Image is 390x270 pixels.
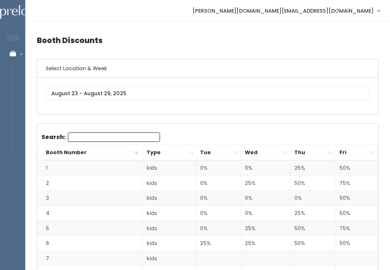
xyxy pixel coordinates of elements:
[37,30,378,50] h4: Booth Discounts
[196,206,241,221] td: 0%
[336,221,378,236] td: 75%
[143,251,196,266] td: kids
[290,221,336,236] td: 50%
[336,191,378,206] td: 50%
[290,145,336,161] th: Thu: activate to sort column ascending
[241,145,291,161] th: Wed: activate to sort column ascending
[143,145,196,161] th: Type: activate to sort column ascending
[241,191,291,206] td: 0%
[196,145,241,161] th: Tue: activate to sort column ascending
[37,191,143,206] td: 3
[241,176,291,191] td: 25%
[185,3,387,18] a: [PERSON_NAME][DOMAIN_NAME][EMAIL_ADDRESS][DOMAIN_NAME]
[196,191,241,206] td: 0%
[196,221,241,236] td: 0%
[37,221,143,236] td: 5
[196,236,241,251] td: 25%
[46,87,369,100] input: August 23 - August 29, 2025
[143,191,196,206] td: kids
[241,221,291,236] td: 25%
[336,160,378,176] td: 50%
[37,59,378,78] h6: Select Location & Week
[37,236,143,251] td: 6
[336,206,378,221] td: 50%
[143,221,196,236] td: kids
[37,160,143,176] td: 1
[290,176,336,191] td: 50%
[290,160,336,176] td: 25%
[241,160,291,176] td: 0%
[196,160,241,176] td: 0%
[143,236,196,251] td: kids
[290,236,336,251] td: 50%
[290,206,336,221] td: 25%
[196,176,241,191] td: 0%
[143,206,196,221] td: kids
[37,176,143,191] td: 2
[37,251,143,266] td: 7
[143,176,196,191] td: kids
[336,145,378,161] th: Fri: activate to sort column ascending
[192,7,374,15] span: [PERSON_NAME][DOMAIN_NAME][EMAIL_ADDRESS][DOMAIN_NAME]
[68,132,160,142] input: Search:
[336,236,378,251] td: 50%
[241,236,291,251] td: 25%
[42,132,160,142] label: Search:
[143,160,196,176] td: kids
[37,145,143,161] th: Booth Number: activate to sort column descending
[37,206,143,221] td: 4
[241,206,291,221] td: 0%
[290,191,336,206] td: 0%
[336,176,378,191] td: 75%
